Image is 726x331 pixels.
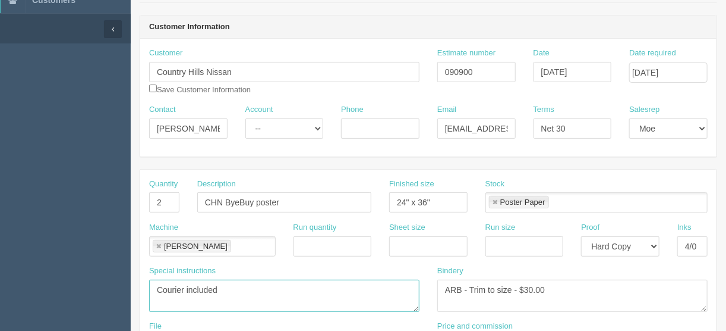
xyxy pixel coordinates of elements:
[389,179,434,190] label: Finished size
[140,15,716,39] header: Customer Information
[197,179,236,190] label: Description
[293,222,337,233] label: Run quantity
[437,280,708,312] textarea: ARB - Trim to size - $30.00
[485,222,516,233] label: Run size
[629,48,676,59] label: Date required
[581,222,599,233] label: Proof
[500,198,545,206] div: Poster Paper
[437,266,463,277] label: Bindery
[534,104,554,115] label: Terms
[677,222,692,233] label: Inks
[149,222,178,233] label: Machine
[485,179,505,190] label: Stock
[437,48,495,59] label: Estimate number
[149,104,176,115] label: Contact
[149,266,216,277] label: Special instructions
[245,104,273,115] label: Account
[149,62,419,82] input: Enter customer name
[149,179,178,190] label: Quantity
[629,104,659,115] label: Salesrep
[149,48,419,95] div: Save Customer Information
[164,242,228,250] div: [PERSON_NAME]
[534,48,550,59] label: Date
[437,104,457,115] label: Email
[149,48,182,59] label: Customer
[341,104,364,115] label: Phone
[389,222,425,233] label: Sheet size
